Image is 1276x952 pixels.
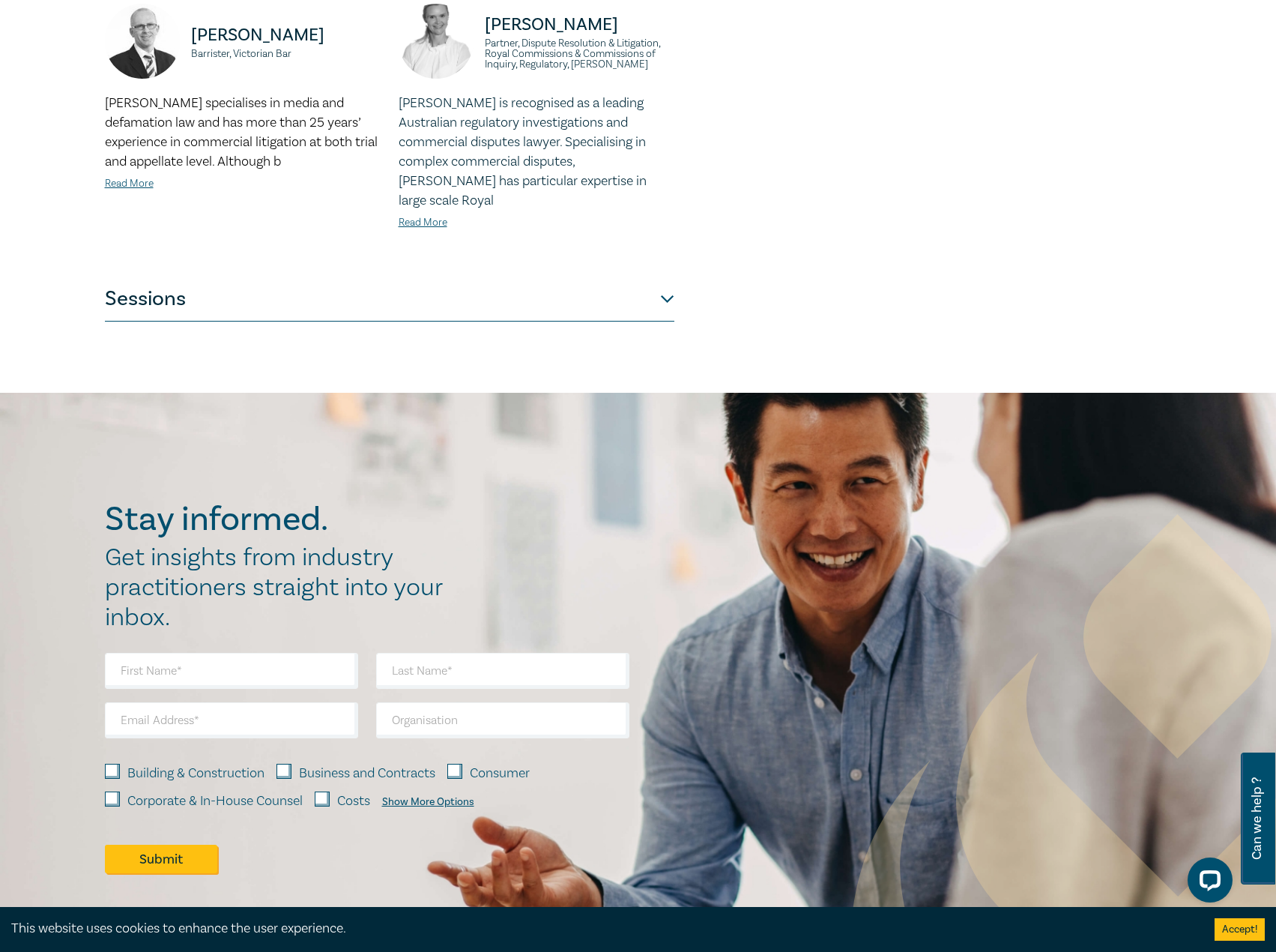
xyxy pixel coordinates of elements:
[191,49,381,59] small: Barrister, Victorian Bar
[11,919,1192,939] div: This website uses cookies to enhance the user experience.
[105,177,154,190] a: Read More
[127,764,264,783] label: Building & Construction
[105,702,358,738] input: Email Address*
[337,792,370,811] label: Costs
[105,543,459,633] h2: Get insights from industry practitioners straight into your inbox.
[399,94,674,211] p: [PERSON_NAME] is recognised as a leading Australian regulatory investigations and commercial disp...
[105,653,358,689] input: First Name*
[105,845,217,873] button: Submit
[485,13,674,37] p: [PERSON_NAME]
[485,38,674,70] small: Partner, Dispute Resolution & Litigation, Royal Commissions & Commissions of Inquiry, Regulatory,...
[105,500,459,539] h2: Stay informed.
[376,653,629,689] input: Last Name*
[105,94,378,170] span: [PERSON_NAME] specialises in media and defamation law and has more than 25 years’ experience in c...
[1250,762,1264,876] span: Can we help ?
[1176,852,1239,915] iframe: LiveChat chat widget
[127,792,303,811] label: Corporate & In-House Counsel
[105,277,674,322] button: Sessions
[105,4,180,79] img: https://s3.ap-southeast-2.amazonaws.com/leo-cussen-store-production-content/Contacts/Marcus%20Hoy...
[399,4,474,79] img: https://s3.ap-southeast-2.amazonaws.com/leo-cussen-store-production-content/Contacts/Alexandra%20...
[376,702,629,738] input: Organisation
[191,23,381,47] p: [PERSON_NAME]
[399,216,447,229] a: Read More
[1215,918,1265,941] button: Accept cookies
[299,764,435,783] label: Business and Contracts
[470,764,530,783] label: Consumer
[382,796,474,808] div: Show More Options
